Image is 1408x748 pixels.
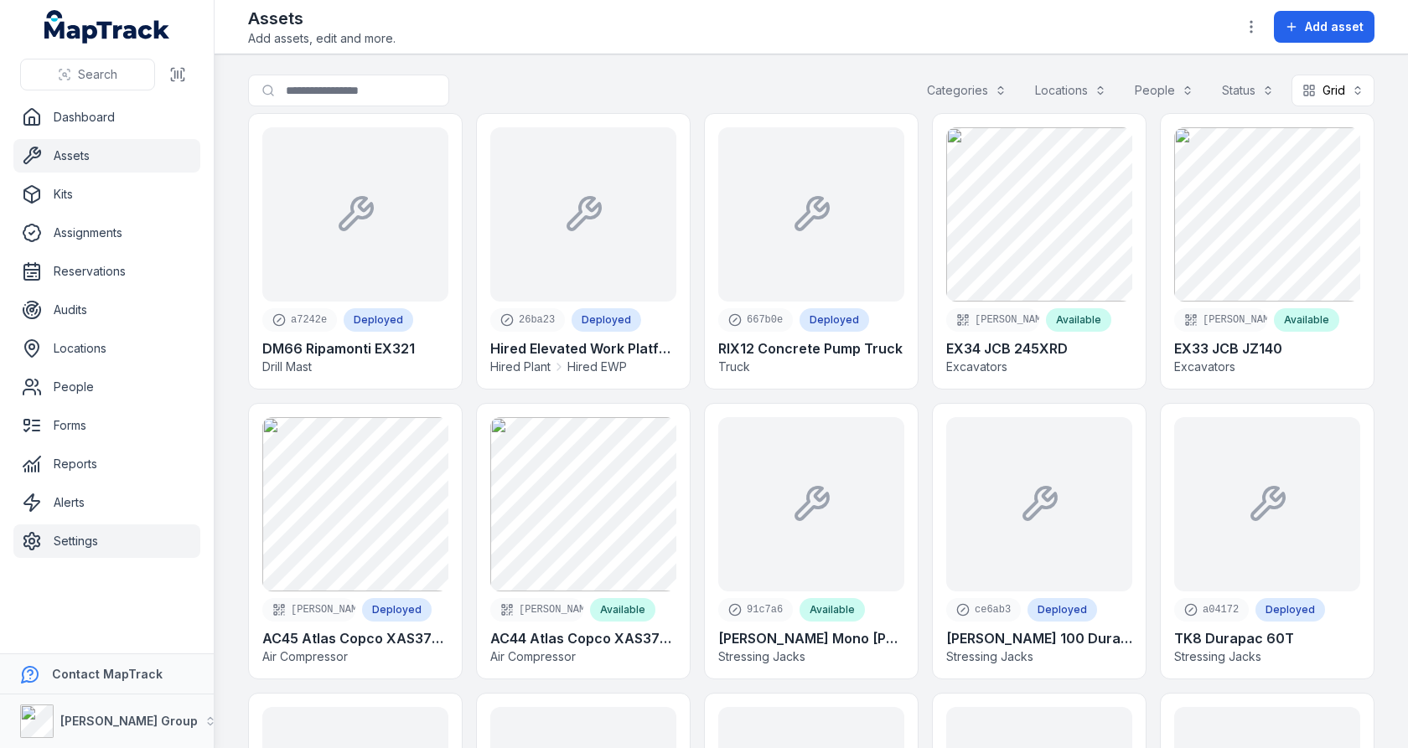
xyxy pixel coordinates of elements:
[13,409,200,442] a: Forms
[1274,11,1374,43] button: Add asset
[13,178,200,211] a: Kits
[916,75,1017,106] button: Categories
[1124,75,1204,106] button: People
[20,59,155,90] button: Search
[13,332,200,365] a: Locations
[52,667,163,681] strong: Contact MapTrack
[13,139,200,173] a: Assets
[78,66,117,83] span: Search
[13,293,200,327] a: Audits
[60,714,198,728] strong: [PERSON_NAME] Group
[13,370,200,404] a: People
[248,30,396,47] span: Add assets, edit and more.
[13,486,200,519] a: Alerts
[44,10,170,44] a: MapTrack
[13,524,200,558] a: Settings
[1024,75,1117,106] button: Locations
[13,101,200,134] a: Dashboard
[1211,75,1285,106] button: Status
[1292,75,1374,106] button: Grid
[13,216,200,250] a: Assignments
[13,255,200,288] a: Reservations
[1305,18,1364,35] span: Add asset
[248,7,396,30] h2: Assets
[13,447,200,481] a: Reports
